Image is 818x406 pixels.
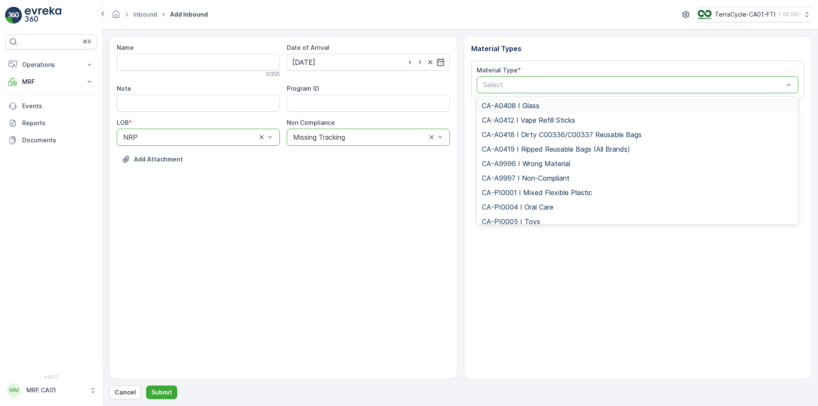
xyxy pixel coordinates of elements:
span: Add Inbound [168,10,210,19]
p: Reports [22,119,94,127]
p: 0 / 255 [266,71,280,78]
label: Name [117,44,134,51]
label: LOB [117,119,129,126]
button: Operations [5,56,97,73]
button: TerraCycle-CA01-FTI(-05:00) [698,7,811,22]
p: Submit [151,388,172,397]
a: Inbound [133,11,157,18]
span: CA-A9996 I Wrong Material [482,160,570,167]
label: Note [117,85,131,92]
span: CA-A9997 I Non-Compliant [482,174,570,182]
button: Upload File [117,153,188,166]
p: MRF [22,78,80,86]
div: MM [7,383,21,397]
button: Cancel [109,386,141,399]
p: Select [483,80,784,90]
span: CA-PI0004 I Oral Care [482,203,553,211]
label: Date of Arrival [287,44,329,51]
a: Documents [5,132,97,149]
span: CA-A0412 I Vape Refill Sticks [482,116,575,124]
p: MRF.CA01 [26,386,85,394]
button: Submit [146,386,177,399]
a: Reports [5,115,97,132]
span: CA-PI0001 I Mixed Flexible Plastic [482,189,592,196]
label: Non Compliance [287,119,335,126]
p: Operations [22,60,80,69]
p: Documents [22,136,94,144]
button: MMMRF.CA01 [5,381,97,399]
button: MRF [5,73,97,90]
span: CA-A0408 I Glass [482,102,539,109]
span: v 1.51.1 [5,374,97,380]
span: CA-A0418 I Dirty C00336/C00337 Reusable Bags [482,131,642,138]
span: CA-A0419 I Ripped Reusable Bags (All Brands) [482,145,630,153]
a: Homepage [111,13,121,20]
img: logo [5,7,22,24]
img: logo_light-DOdMpM7g.png [25,7,61,24]
label: Program ID [287,85,319,92]
p: Cancel [115,388,136,397]
p: ( -05:00 ) [779,11,799,18]
p: ⌘B [83,38,91,45]
span: CA-PI0005 I Toys [482,218,540,225]
img: TC_BVHiTW6.png [698,10,711,19]
label: Material Type [477,66,518,74]
p: Events [22,102,94,110]
p: Material Types [471,43,804,54]
p: TerraCycle-CA01-FTI [715,10,775,19]
a: Events [5,98,97,115]
input: dd/mm/yyyy [287,54,450,71]
p: Add Attachment [134,155,183,164]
